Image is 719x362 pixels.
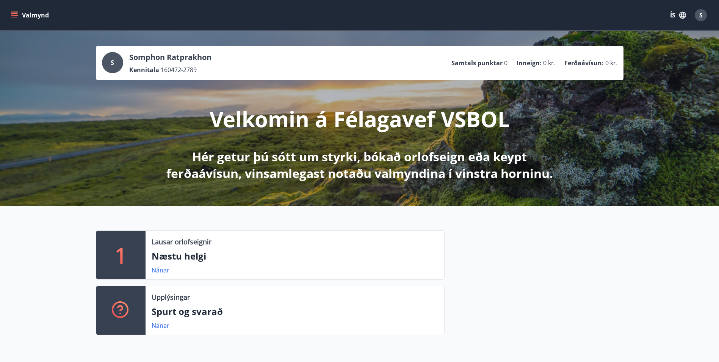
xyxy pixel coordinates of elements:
[111,58,114,67] span: S
[451,59,503,67] p: Samtals punktar
[152,305,438,318] p: Spurt og svarað
[152,237,211,247] p: Lausar orlofseignir
[543,59,555,67] span: 0 kr.
[161,66,197,74] span: 160472-2789
[9,8,52,22] button: menu
[152,250,438,263] p: Næstu helgi
[564,59,604,67] p: Ferðaávísun :
[210,104,510,133] p: Velkomin á Félagavef VSBOL
[152,321,169,330] a: Nánar
[692,6,710,24] button: S
[129,66,159,74] p: Kennitala
[152,266,169,274] a: Nánar
[666,8,690,22] button: ÍS
[699,11,703,19] span: S
[504,59,508,67] span: 0
[152,292,190,302] p: Upplýsingar
[129,52,211,63] p: Somphon Ratprakhon
[160,148,560,182] p: Hér getur þú sótt um styrki, bókað orlofseign eða keypt ferðaávísun, vinsamlegast notaðu valmyndi...
[115,241,127,269] p: 1
[605,59,617,67] span: 0 kr.
[517,59,542,67] p: Inneign :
